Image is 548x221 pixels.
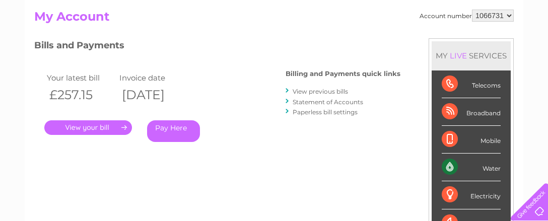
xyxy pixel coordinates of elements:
h3: Bills and Payments [34,38,400,56]
h2: My Account [34,10,514,29]
a: 0333 014 3131 [358,5,428,18]
div: MY SERVICES [432,41,511,70]
a: Telecoms [424,43,454,50]
a: Statement of Accounts [293,98,363,106]
div: Account number [420,10,514,22]
a: Log out [515,43,538,50]
h4: Billing and Payments quick links [286,70,400,78]
div: Mobile [442,126,501,154]
div: Telecoms [442,70,501,98]
a: Contact [481,43,506,50]
div: Broadband [442,98,501,126]
a: Energy [396,43,418,50]
div: Water [442,154,501,181]
a: Water [371,43,390,50]
td: Your latest bill [44,71,117,85]
td: Invoice date [117,71,189,85]
a: Paperless bill settings [293,108,358,116]
div: Clear Business is a trading name of Verastar Limited (registered in [GEOGRAPHIC_DATA] No. 3667643... [37,6,513,49]
a: Blog [460,43,475,50]
a: . [44,120,132,135]
th: £257.15 [44,85,117,105]
a: View previous bills [293,88,348,95]
a: Pay Here [147,120,200,142]
img: logo.png [19,26,71,57]
div: LIVE [448,51,469,60]
div: Electricity [442,181,501,209]
th: [DATE] [117,85,189,105]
